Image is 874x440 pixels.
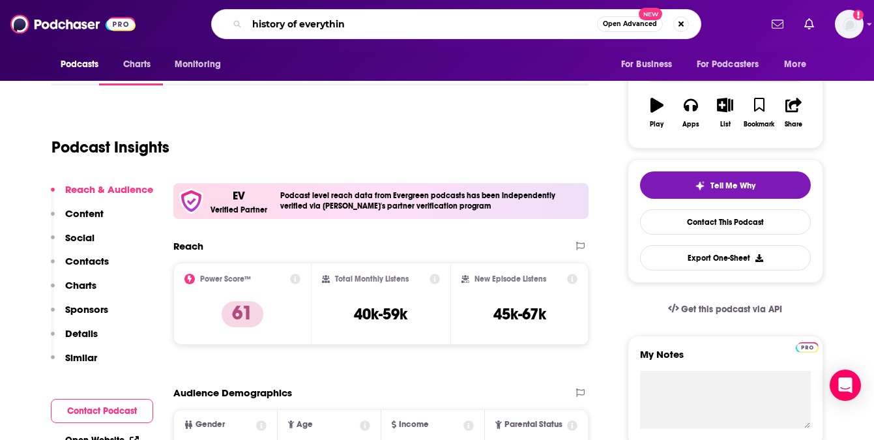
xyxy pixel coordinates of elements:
[297,420,313,429] span: Age
[222,301,263,327] p: 61
[853,10,864,20] svg: Add a profile image
[51,351,97,375] button: Similar
[785,121,802,128] div: Share
[640,171,811,199] button: tell me why sparkleTell Me Why
[775,52,823,77] button: open menu
[681,304,782,315] span: Get this podcast via API
[799,13,819,35] a: Show notifications dropdown
[399,420,429,429] span: Income
[742,89,776,136] button: Bookmark
[835,10,864,38] button: Show profile menu
[640,348,811,371] label: My Notes
[504,420,562,429] span: Parental Status
[51,303,108,327] button: Sponsors
[621,55,673,74] span: For Business
[233,188,245,203] p: EV
[61,55,99,74] span: Podcasts
[65,351,97,364] p: Similar
[51,183,153,207] button: Reach & Audience
[65,231,95,244] p: Social
[697,55,759,74] span: For Podcasters
[674,89,708,136] button: Apps
[51,279,96,303] button: Charts
[65,183,153,196] p: Reach & Audience
[166,52,238,77] button: open menu
[51,207,104,231] button: Content
[51,52,116,77] button: open menu
[603,21,657,27] span: Open Advanced
[766,13,789,35] a: Show notifications dropdown
[173,387,292,399] h2: Audience Demographics
[335,274,409,284] h2: Total Monthly Listens
[65,327,98,340] p: Details
[720,121,731,128] div: List
[835,10,864,38] span: Logged in as jackiemayer
[179,188,204,214] img: verfied icon
[247,14,597,35] input: Search podcasts, credits, & more...
[640,245,811,271] button: Export One-Sheet
[10,12,136,37] img: Podchaser - Follow, Share and Rate Podcasts
[51,255,109,279] button: Contacts
[776,89,810,136] button: Share
[51,399,153,423] button: Contact Podcast
[354,304,407,324] h3: 40k-59k
[650,121,663,128] div: Play
[744,121,774,128] div: Bookmark
[173,240,203,252] h2: Reach
[640,89,674,136] button: Play
[796,340,819,353] a: Pro website
[830,370,861,401] div: Open Intercom Messenger
[688,52,778,77] button: open menu
[65,207,104,220] p: Content
[51,327,98,351] button: Details
[796,342,819,353] img: Podchaser Pro
[640,209,811,235] a: Contact This Podcast
[639,8,662,20] span: New
[51,231,95,256] button: Social
[280,191,584,211] h4: Podcast level reach data from Evergreen podcasts has been independently verified via [PERSON_NAME...
[196,420,225,429] span: Gender
[65,255,109,267] p: Contacts
[211,9,701,39] div: Search podcasts, credits, & more...
[695,181,705,191] img: tell me why sparkle
[682,121,699,128] div: Apps
[835,10,864,38] img: User Profile
[708,89,742,136] button: List
[597,16,663,32] button: Open AdvancedNew
[784,55,806,74] span: More
[115,52,159,77] a: Charts
[710,181,755,191] span: Tell Me Why
[612,52,689,77] button: open menu
[65,303,108,315] p: Sponsors
[211,206,267,214] h5: Verified Partner
[200,274,251,284] h2: Power Score™
[175,55,221,74] span: Monitoring
[493,304,546,324] h3: 45k-67k
[658,293,793,325] a: Get this podcast via API
[123,55,151,74] span: Charts
[65,279,96,291] p: Charts
[474,274,546,284] h2: New Episode Listens
[51,138,169,157] h1: Podcast Insights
